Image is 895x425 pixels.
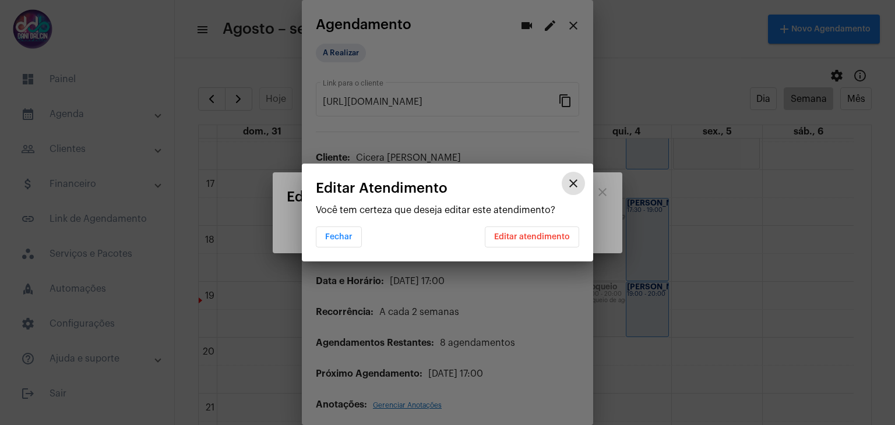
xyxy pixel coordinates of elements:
[325,233,353,241] span: Fechar
[316,205,579,215] p: Você tem certeza que deseja editar este atendimento?
[316,180,447,196] span: Editar Atendimento
[485,226,579,247] button: Editar atendimento
[494,233,570,241] span: Editar atendimento
[316,226,362,247] button: Fechar
[566,176,580,190] mat-icon: close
